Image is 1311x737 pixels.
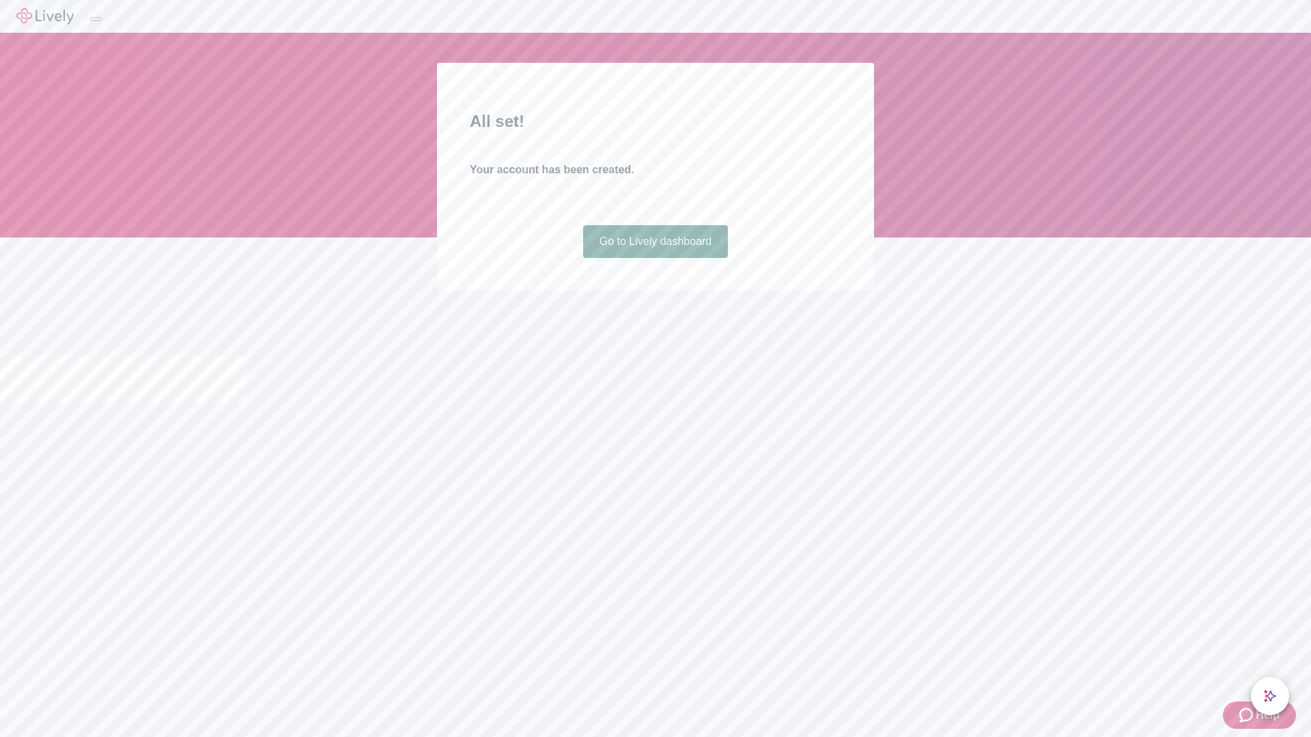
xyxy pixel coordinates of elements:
[1251,677,1289,715] button: chat
[1263,689,1277,703] svg: Lively AI Assistant
[1239,707,1256,723] svg: Zendesk support icon
[583,225,729,258] a: Go to Lively dashboard
[90,17,101,21] button: Log out
[1256,707,1280,723] span: Help
[16,8,74,25] img: Lively
[470,162,841,178] h4: Your account has been created.
[470,109,841,134] h2: All set!
[1223,702,1296,729] button: Zendesk support iconHelp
